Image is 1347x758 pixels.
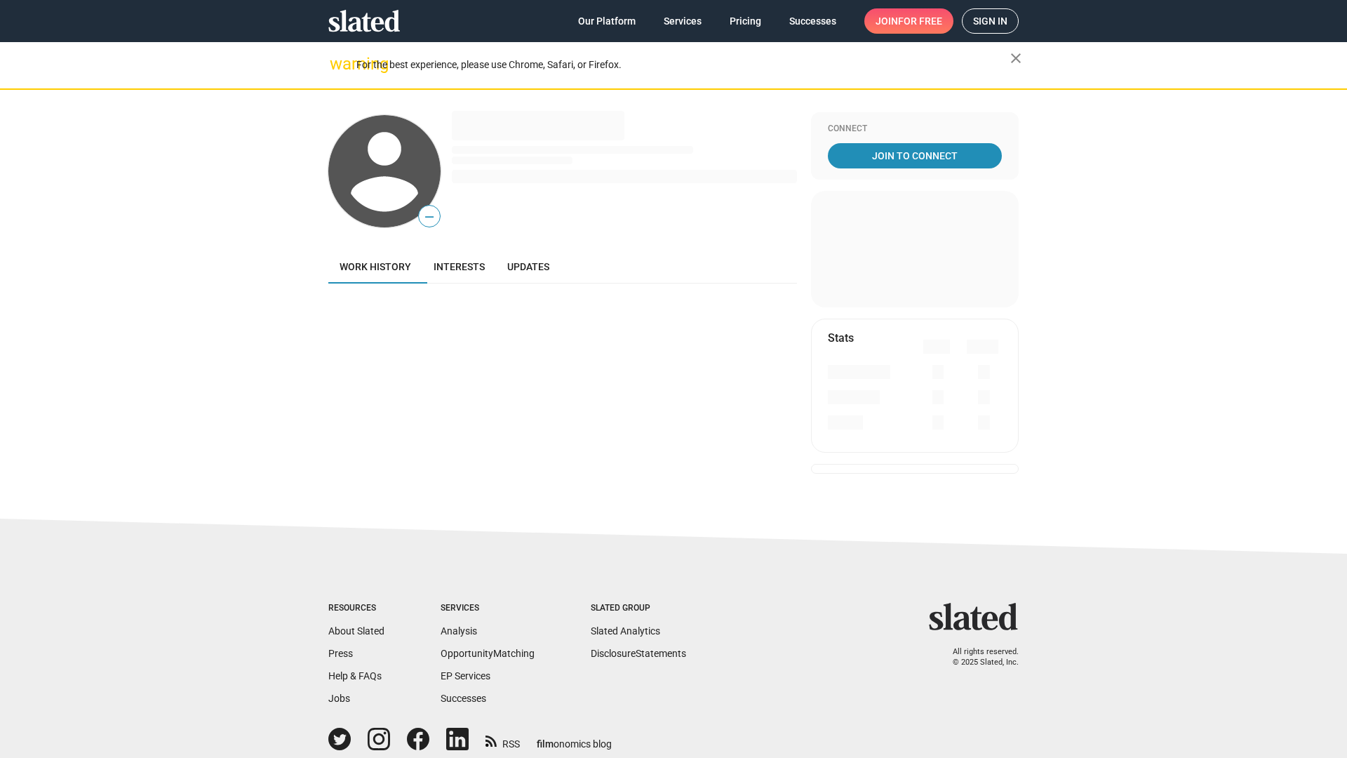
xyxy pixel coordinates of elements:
a: RSS [485,729,520,751]
span: Successes [789,8,836,34]
span: Pricing [730,8,761,34]
a: Help & FAQs [328,670,382,681]
mat-icon: close [1007,50,1024,67]
div: Resources [328,603,384,614]
a: Successes [778,8,847,34]
a: Press [328,648,353,659]
a: Slated Analytics [591,625,660,637]
mat-icon: warning [330,55,347,72]
a: About Slated [328,625,384,637]
span: Services [664,8,702,34]
a: Work history [328,250,422,284]
span: for free [898,8,942,34]
div: Slated Group [591,603,686,614]
span: Interests [434,261,485,272]
a: Successes [441,693,486,704]
a: DisclosureStatements [591,648,686,659]
div: For the best experience, please use Chrome, Safari, or Firefox. [356,55,1010,74]
span: Sign in [973,9,1007,33]
a: Services [652,8,713,34]
a: Pricing [718,8,772,34]
a: Joinfor free [864,8,953,34]
span: Our Platform [578,8,636,34]
span: film [537,738,554,750]
a: Join To Connect [828,143,1002,168]
a: Sign in [962,8,1019,34]
p: All rights reserved. © 2025 Slated, Inc. [938,647,1019,667]
a: OpportunityMatching [441,648,535,659]
a: Jobs [328,693,350,704]
mat-card-title: Stats [828,331,854,345]
span: Work history [340,261,411,272]
span: Join [876,8,942,34]
a: EP Services [441,670,490,681]
span: Join To Connect [831,143,999,168]
a: filmonomics blog [537,726,612,751]
a: Interests [422,250,496,284]
a: Updates [496,250,561,284]
span: Updates [507,261,549,272]
div: Connect [828,124,1002,135]
a: Our Platform [567,8,647,34]
div: Services [441,603,535,614]
span: — [419,208,440,226]
a: Analysis [441,625,477,637]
